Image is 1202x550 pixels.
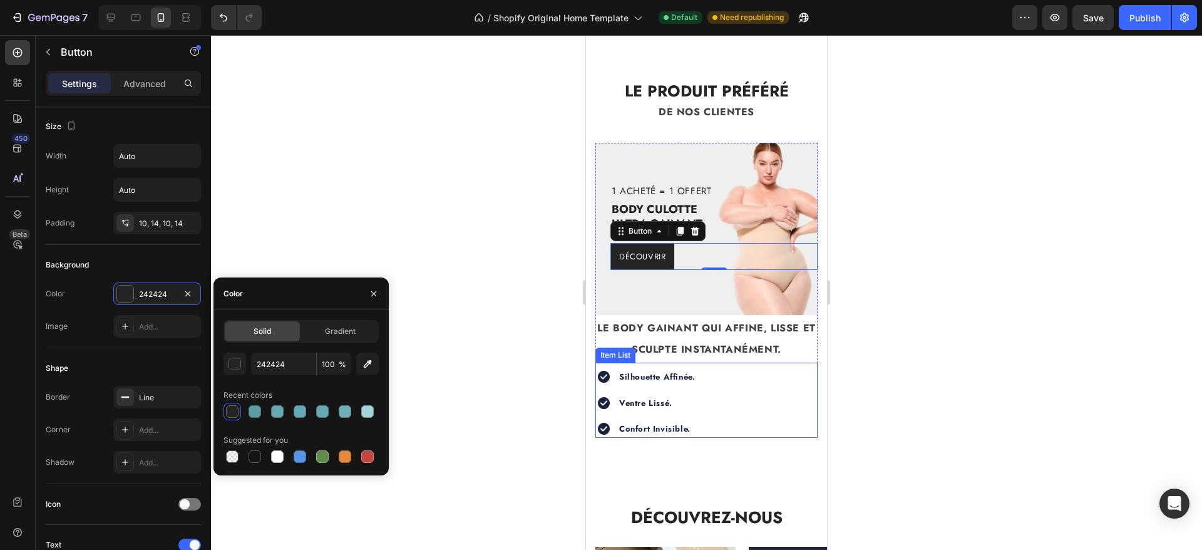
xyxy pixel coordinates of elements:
[46,392,70,403] div: Border
[5,5,93,30] button: 7
[223,288,243,299] div: Color
[720,12,784,23] span: Need republishing
[46,288,65,299] div: Color
[82,10,88,25] p: 7
[493,11,629,24] span: Shopify Original Home Template
[61,44,167,60] p: Button
[114,145,200,167] input: Auto
[139,218,198,229] div: 10, 14, 10, 14
[46,184,69,195] div: Height
[1129,11,1161,24] div: Publish
[339,359,346,370] span: %
[46,499,61,510] div: Icon
[139,392,198,403] div: Line
[251,353,316,375] input: Eg: FFFFFF
[46,457,74,468] div: Shadow
[123,77,166,90] p: Advanced
[62,77,97,90] p: Settings
[46,150,66,162] div: Width
[671,12,697,23] span: Default
[139,289,175,300] div: 242424
[1119,5,1171,30] button: Publish
[1159,489,1189,519] div: Open Intercom Messenger
[211,5,262,30] div: Undo/Redo
[46,321,68,332] div: Image
[139,457,198,469] div: Add...
[46,363,68,374] div: Shape
[254,326,271,337] span: Solid
[586,35,827,550] iframe: Design area
[1072,5,1114,30] button: Save
[325,326,356,337] span: Gradient
[46,259,89,271] div: Background
[46,424,71,435] div: Corner
[223,435,288,446] div: Suggested for you
[139,425,198,436] div: Add...
[223,390,272,401] div: Recent colors
[1083,13,1104,23] span: Save
[488,11,491,24] span: /
[46,118,79,135] div: Size
[46,217,74,229] div: Padding
[139,321,198,333] div: Add...
[12,133,30,143] div: 450
[9,229,30,239] div: Beta
[114,179,200,201] input: Auto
